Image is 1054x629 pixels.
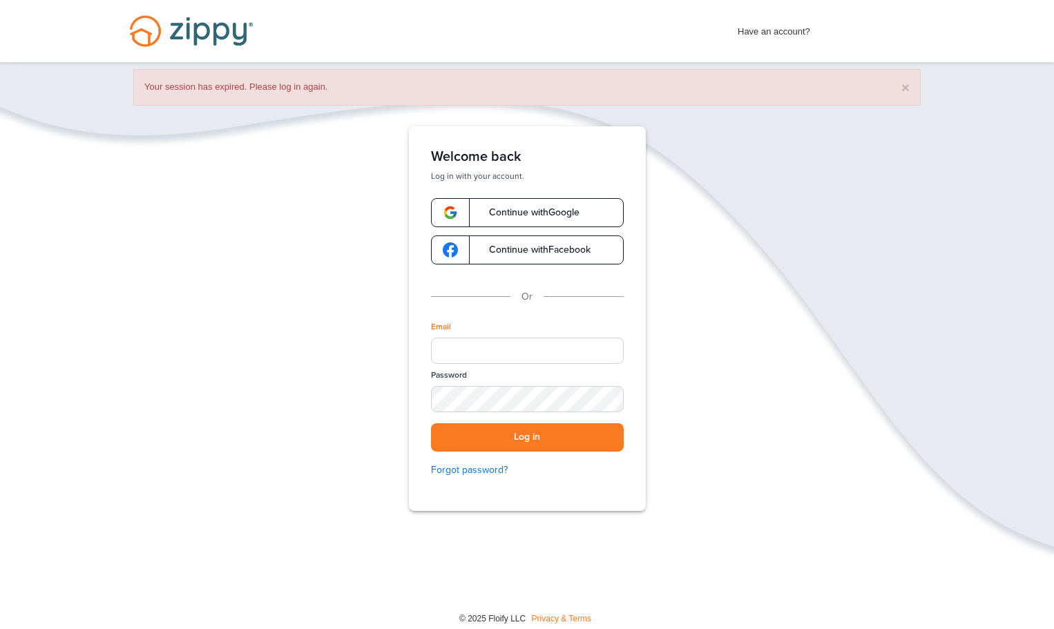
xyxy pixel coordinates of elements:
a: Forgot password? [431,463,624,478]
img: google-logo [443,242,458,258]
input: Password [431,386,624,412]
button: × [901,80,910,95]
span: Continue with Facebook [475,245,591,255]
span: Continue with Google [475,208,579,217]
a: google-logoContinue withFacebook [431,235,624,264]
h1: Welcome back [431,148,624,165]
label: Email [431,321,451,333]
span: © 2025 Floify LLC [459,614,526,623]
span: Have an account? [738,17,810,39]
button: Log in [431,423,624,452]
a: google-logoContinue withGoogle [431,198,624,227]
input: Email [431,338,624,364]
p: Or [521,289,533,304]
a: Privacy & Terms [532,614,591,623]
p: Log in with your account. [431,171,624,182]
img: google-logo [443,205,458,220]
div: Your session has expired. Please log in again. [133,69,921,106]
label: Password [431,369,467,381]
